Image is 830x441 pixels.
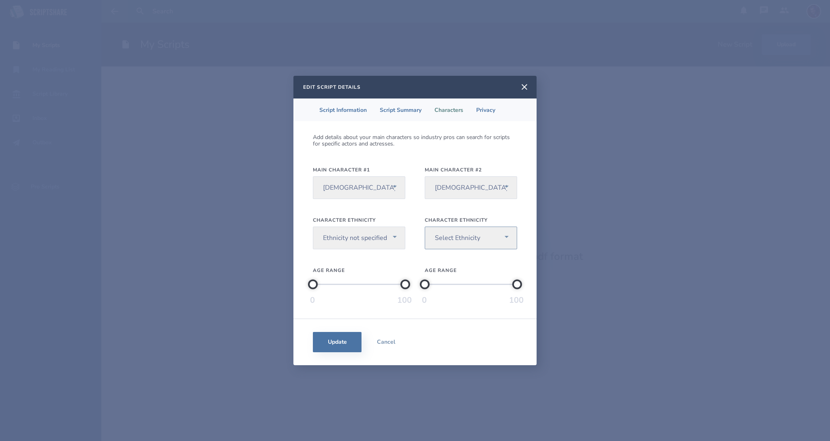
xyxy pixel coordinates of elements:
[303,84,361,90] h2: Edit Script Details
[313,332,362,352] button: Update
[428,98,470,121] li: Characters
[509,295,524,306] div: 100
[425,267,517,274] label: Age Range
[373,98,428,121] li: Script Summary
[310,295,315,306] div: 0
[397,295,412,306] div: 100
[313,267,405,274] label: Age Range
[470,98,502,121] li: Privacy
[313,167,405,173] label: Main Character #1
[362,332,410,352] button: Cancel
[422,295,427,306] div: 0
[313,217,405,223] label: Character Ethnicity
[425,167,517,173] label: Main Character #2
[313,98,373,121] li: Script Information
[425,217,517,223] label: Character Ethnicity
[313,134,517,147] p: Add details about your main characters so industry pros can search for scripts for specific actor...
